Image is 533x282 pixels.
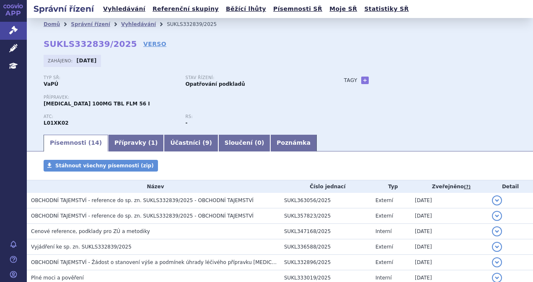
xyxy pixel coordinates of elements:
p: Typ SŘ: [44,75,177,80]
span: Zahájeno: [48,57,74,64]
span: OBCHODNÍ TAJEMSTVÍ - Žádost o stanovení výše a podmínek úhrady léčivého přípravku Zejula - část 6... [31,259,381,265]
button: detail [492,242,502,252]
span: Cenové reference, podklady pro ZÚ a metodiky [31,228,150,234]
a: Písemnosti (14) [44,135,108,151]
td: [DATE] [411,255,488,270]
h2: Správní řízení [27,3,101,15]
strong: SUKLS332839/2025 [44,39,137,49]
span: Plné moci a pověření [31,275,84,281]
span: 1 [151,139,155,146]
a: VERSO [143,40,166,48]
span: Interní [375,228,392,234]
th: Typ [371,180,411,193]
span: Externí [375,244,393,250]
span: Externí [375,197,393,203]
td: [DATE] [411,208,488,224]
th: Číslo jednací [280,180,371,193]
a: Referenční skupiny [150,3,221,15]
td: SUKL336588/2025 [280,239,371,255]
strong: [DATE] [77,58,97,64]
span: OBCHODNÍ TAJEMSTVÍ - reference do sp. zn. SUKLS332839/2025 - OBCHODNÍ TAJEMSTVÍ [31,213,254,219]
span: 9 [205,139,210,146]
a: Sloučení (0) [218,135,270,151]
a: Moje SŘ [327,3,360,15]
strong: - [185,120,187,126]
button: detail [492,257,502,267]
p: RS: [185,114,318,119]
h3: Tagy [344,75,357,85]
td: [DATE] [411,239,488,255]
a: Správní řízení [71,21,110,27]
span: Interní [375,275,392,281]
a: Účastníci (9) [164,135,218,151]
a: Běžící lhůty [223,3,269,15]
th: Zveřejněno [411,180,488,193]
button: detail [492,195,502,205]
span: OBCHODNÍ TAJEMSTVÍ - reference do sp. zn. SUKLS332839/2025 - OBCHODNÍ TAJEMSTVÍ [31,197,254,203]
td: SUKL357823/2025 [280,208,371,224]
a: Poznámka [270,135,317,151]
strong: NIRAPARIB [44,120,69,126]
span: 14 [91,139,99,146]
li: SUKLS332839/2025 [167,18,228,31]
span: 0 [257,139,261,146]
td: SUKL347168/2025 [280,224,371,239]
abbr: (?) [464,184,471,190]
a: Stáhnout všechny písemnosti (zip) [44,160,158,172]
a: Vyhledávání [101,3,148,15]
p: Přípravek: [44,95,327,100]
a: Písemnosti SŘ [271,3,325,15]
span: Stáhnout všechny písemnosti (zip) [55,163,154,169]
p: Stav řízení: [185,75,318,80]
td: [DATE] [411,224,488,239]
a: Domů [44,21,60,27]
a: + [361,77,369,84]
span: [MEDICAL_DATA] 100MG TBL FLM 56 I [44,101,150,107]
strong: Opatřování podkladů [185,81,245,87]
td: SUKL363056/2025 [280,193,371,208]
a: Statistiky SŘ [362,3,411,15]
th: Detail [488,180,533,193]
a: Přípravky (1) [108,135,164,151]
td: [DATE] [411,193,488,208]
a: Vyhledávání [121,21,156,27]
td: SUKL332896/2025 [280,255,371,270]
span: Externí [375,259,393,265]
span: Vyjádření ke sp. zn. SUKLS332839/2025 [31,244,132,250]
span: Externí [375,213,393,219]
button: detail [492,226,502,236]
strong: VaPÚ [44,81,58,87]
p: ATC: [44,114,177,119]
button: detail [492,211,502,221]
th: Název [27,180,280,193]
